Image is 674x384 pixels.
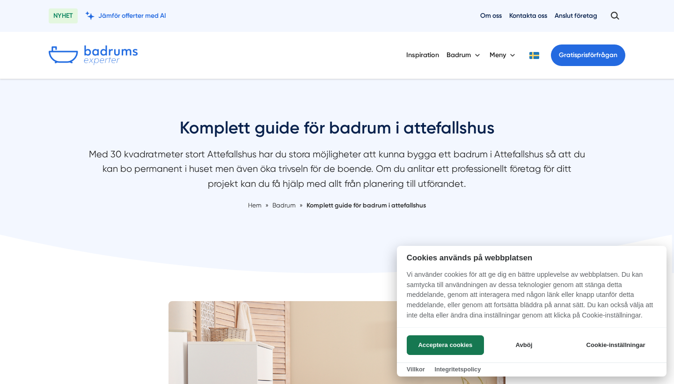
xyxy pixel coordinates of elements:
[407,366,425,373] a: Villkor
[434,366,481,373] a: Integritetspolicy
[487,335,561,355] button: Avböj
[575,335,657,355] button: Cookie-inställningar
[397,253,667,262] h2: Cookies används på webbplatsen
[407,335,484,355] button: Acceptera cookies
[397,270,667,327] p: Vi använder cookies för att ge dig en bättre upplevelse av webbplatsen. Du kan samtycka till anvä...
